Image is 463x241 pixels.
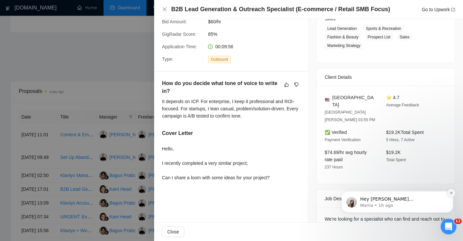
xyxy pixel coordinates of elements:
[208,44,213,49] span: clock-circle
[294,82,299,87] span: dislike
[397,33,412,41] span: Sales
[325,42,363,49] span: Marketing Strategy
[208,31,307,38] span: 85%
[284,82,289,87] span: like
[208,56,231,63] span: Outbound
[325,150,367,162] span: $74.69/hr avg hourly rate paid
[162,7,167,12] span: close
[162,129,193,137] h5: Cover Letter
[162,19,187,24] span: Bid Amount:
[29,46,113,53] p: Hey [PERSON_NAME][EMAIL_ADDRESS][DOMAIN_NAME], Looks like your Upwork agency 3Brain Technolabs Pr...
[292,81,300,89] button: dislike
[325,33,361,41] span: Fashion & Beauty
[325,130,347,135] span: ✅ Verified
[162,7,167,12] button: Close
[325,68,447,86] div: Client Details
[365,33,393,41] span: Prospect List
[454,219,462,224] span: 11
[386,103,419,107] span: Average Feedback
[208,18,307,25] span: $60/hr
[162,98,300,120] div: It depends on ICP. For enterprise, I keep it professional and ROI-focused. For startups, I lean c...
[386,138,415,142] span: 5 Hires, 7 Active
[441,219,456,234] iframe: Intercom live chat
[215,44,233,49] span: 00:09:56
[167,228,179,235] span: Close
[162,32,196,37] span: GigRadar Score:
[162,227,184,237] button: Close
[283,81,290,89] button: like
[325,190,447,208] div: Job Description
[325,110,375,122] span: [GEOGRAPHIC_DATA][PERSON_NAME] 03:55 PM
[325,138,360,142] span: Payment Verification
[325,25,359,32] span: Lead Generation
[162,44,197,49] span: Application Time:
[115,39,124,48] button: Dismiss notification
[451,8,455,11] span: export
[332,94,376,108] span: [GEOGRAPHIC_DATA]
[29,53,113,59] p: Message from Mariia, sent 1h ago
[422,7,455,12] a: Go to Upworkexport
[332,150,463,223] iframe: Intercom notifications message
[15,47,25,58] img: Profile image for Mariia
[363,25,404,32] span: Sports & Recreation
[10,41,122,63] div: message notification from Mariia, 1h ago. Hey vlad@spacesales.agency, Looks like your Upwork agen...
[325,98,330,102] img: 🇺🇸
[162,145,270,181] div: Hello, I recently completed a very similar project; Can I share a loom with some ideas for your p...
[386,130,424,135] span: $19.2K Total Spent
[386,95,399,100] span: ⭐ 4.7
[171,5,390,13] h4: B2B Lead Generation & Outreach Specialist (E-commerce / Retail SMB Focus)
[325,165,343,169] span: 237 Hours
[162,56,173,62] span: Type:
[162,79,280,95] h5: How do you decide what tone of voice to write in?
